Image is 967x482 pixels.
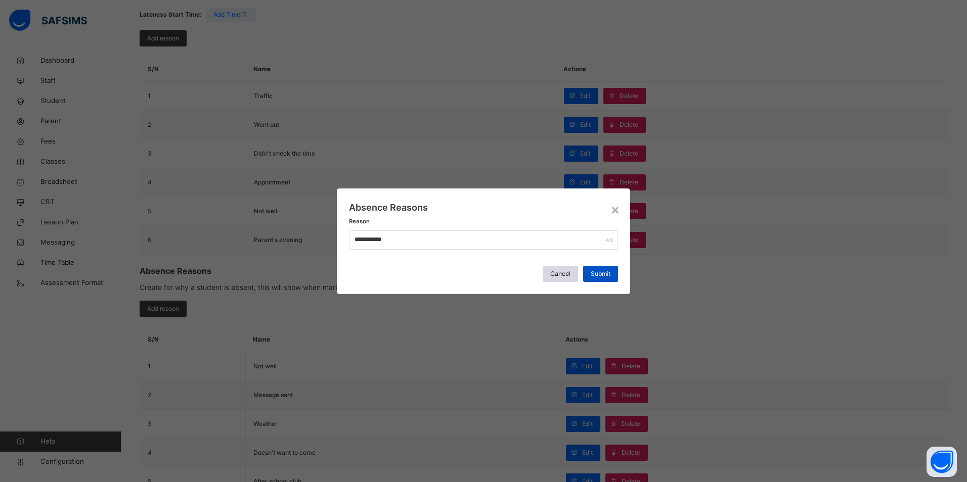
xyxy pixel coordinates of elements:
[927,447,957,477] button: Open asap
[550,269,570,278] span: Cancel
[591,269,610,278] span: Submit
[610,199,620,220] div: ×
[349,217,370,226] label: Reason
[349,202,428,213] span: Absence Reasons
